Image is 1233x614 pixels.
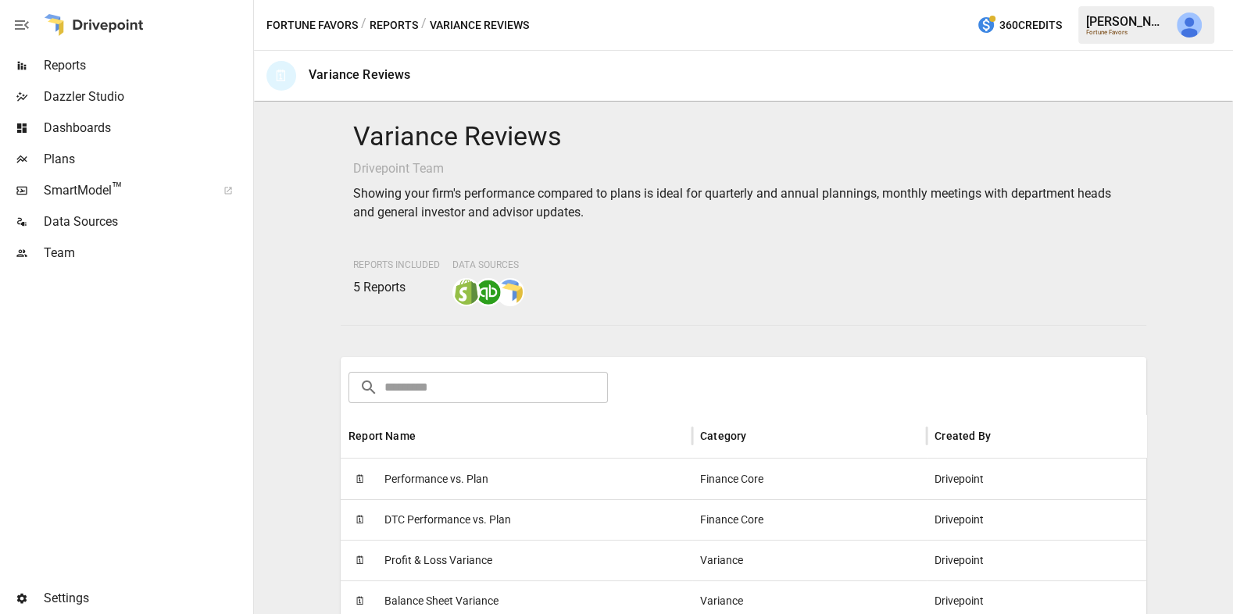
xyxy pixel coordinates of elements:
div: / [421,16,427,35]
span: DTC Performance vs. Plan [384,500,511,540]
p: 5 Reports [353,278,440,297]
button: Julie Wilton [1167,3,1211,47]
div: [PERSON_NAME] [1086,14,1167,29]
button: 360Credits [970,11,1068,40]
button: Reports [370,16,418,35]
span: 🗓 [348,589,372,612]
span: Reports Included [353,259,440,270]
span: Settings [44,589,250,608]
div: Report Name [348,430,416,442]
button: Sort [417,425,439,447]
button: Fortune Favors [266,16,358,35]
span: Profit & Loss Variance [384,541,492,580]
button: Sort [748,425,770,447]
p: Drivepoint Team [353,159,1134,178]
p: Showing your firm's performance compared to plans is ideal for quarterly and annual plannings, mo... [353,184,1134,222]
span: Performance vs. Plan [384,459,488,499]
div: Finance Core [692,459,927,499]
img: smart model [498,280,523,305]
span: Plans [44,150,250,169]
span: 🗓 [348,508,372,531]
h4: Variance Reviews [353,120,1134,153]
div: Drivepoint [927,540,1161,580]
img: shopify [454,280,479,305]
div: / [361,16,366,35]
div: Drivepoint [927,459,1161,499]
span: Dazzler Studio [44,87,250,106]
div: Category [700,430,746,442]
span: Data Sources [44,212,250,231]
button: Sort [992,425,1014,447]
span: Data Sources [452,259,519,270]
div: Variance [692,540,927,580]
div: Finance Core [692,499,927,540]
span: 🗓 [348,467,372,491]
span: Reports [44,56,250,75]
div: Variance Reviews [309,67,410,82]
span: SmartModel [44,181,206,200]
span: Team [44,244,250,262]
span: 360 Credits [999,16,1062,35]
div: 🗓 [266,61,296,91]
img: quickbooks [476,280,501,305]
span: Dashboards [44,119,250,137]
div: Fortune Favors [1086,29,1167,36]
div: Created By [935,430,991,442]
span: 🗓 [348,548,372,572]
img: Julie Wilton [1177,12,1202,37]
span: ™ [112,179,123,198]
div: Drivepoint [927,499,1161,540]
